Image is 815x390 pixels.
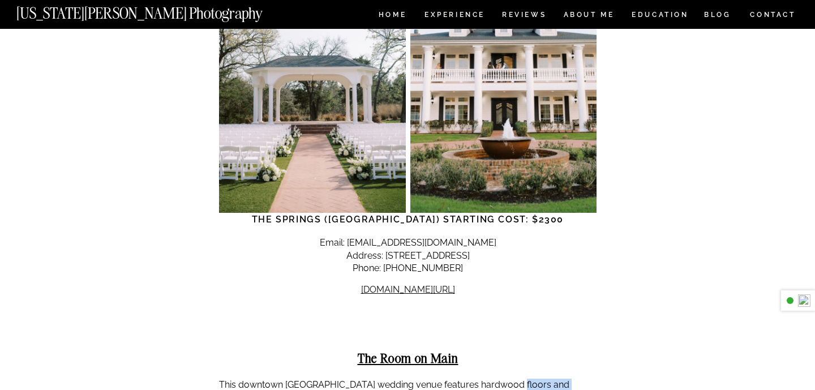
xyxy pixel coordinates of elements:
[361,284,455,295] a: [DOMAIN_NAME][URL]
[502,11,544,21] a: REVIEWS
[424,11,484,21] a: Experience
[704,11,731,21] a: BLOG
[630,11,690,21] a: EDUCATION
[749,8,796,21] a: CONTACT
[563,11,615,21] a: ABOUT ME
[16,6,301,15] a: [US_STATE][PERSON_NAME] Photography
[376,11,409,21] a: HOME
[219,237,597,275] p: Email: [EMAIL_ADDRESS][DOMAIN_NAME] Address: [STREET_ADDRESS] Phone: [PHONE_NUMBER]
[358,350,458,366] strong: The Room on Main
[252,214,564,225] strong: The Springs ([GEOGRAPHIC_DATA]) Starting Cost: $2300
